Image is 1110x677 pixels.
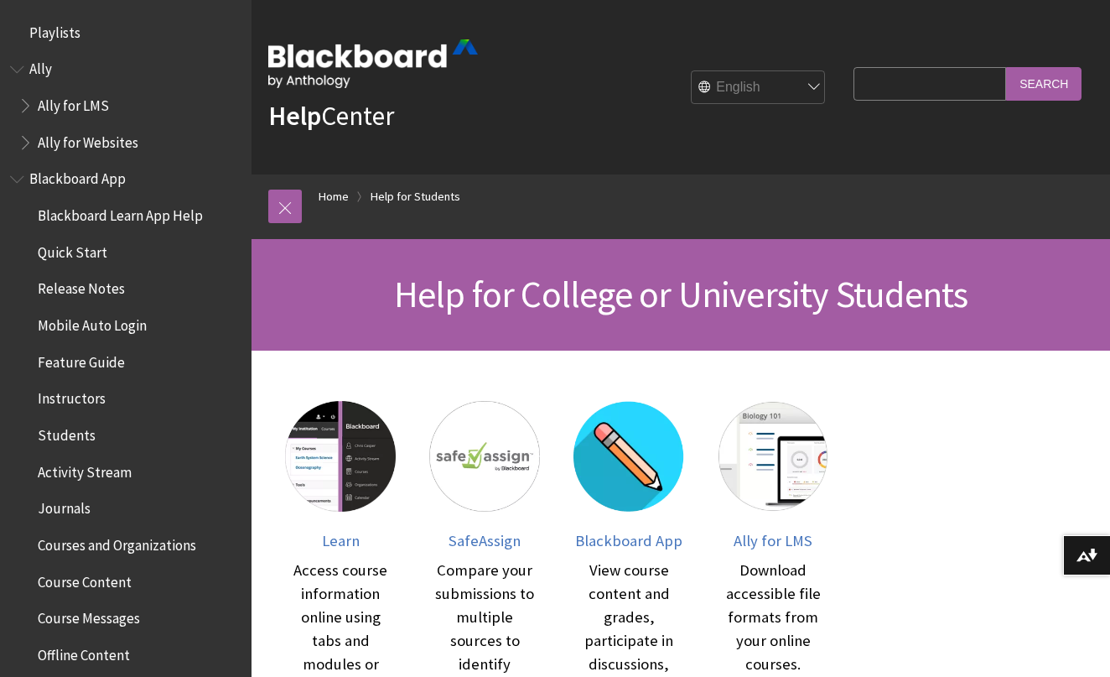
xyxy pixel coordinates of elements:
[268,99,321,133] strong: Help
[38,385,106,408] span: Instructors
[38,238,107,261] span: Quick Start
[394,271,968,317] span: Help for College or University Students
[29,55,52,78] span: Ally
[29,165,126,188] span: Blackboard App
[268,99,394,133] a: HelpCenter
[322,531,360,550] span: Learn
[449,531,521,550] span: SafeAssign
[575,531,682,550] span: Blackboard App
[1006,67,1081,100] input: Search
[285,401,396,512] img: Learn
[734,531,812,550] span: Ally for LMS
[38,568,132,591] span: Course Content
[38,641,130,664] span: Offline Content
[38,275,125,298] span: Release Notes
[38,458,132,481] span: Activity Stream
[573,401,684,512] img: Blackboard App
[718,559,828,676] div: Download accessible file formats from your online courses.
[429,401,540,512] img: SafeAssign
[38,348,125,371] span: Feature Guide
[38,311,147,334] span: Mobile Auto Login
[29,18,80,41] span: Playlists
[718,401,828,512] img: Ally for LMS
[38,605,140,628] span: Course Messages
[10,55,241,157] nav: Book outline for Anthology Ally Help
[268,39,478,88] img: Blackboard by Anthology
[692,71,826,105] select: Site Language Selector
[38,201,203,224] span: Blackboard Learn App Help
[10,18,241,47] nav: Book outline for Playlists
[38,91,109,114] span: Ally for LMS
[38,128,138,151] span: Ally for Websites
[319,186,349,207] a: Home
[38,531,196,554] span: Courses and Organizations
[371,186,460,207] a: Help for Students
[38,421,96,444] span: Students
[38,495,91,518] span: Journals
